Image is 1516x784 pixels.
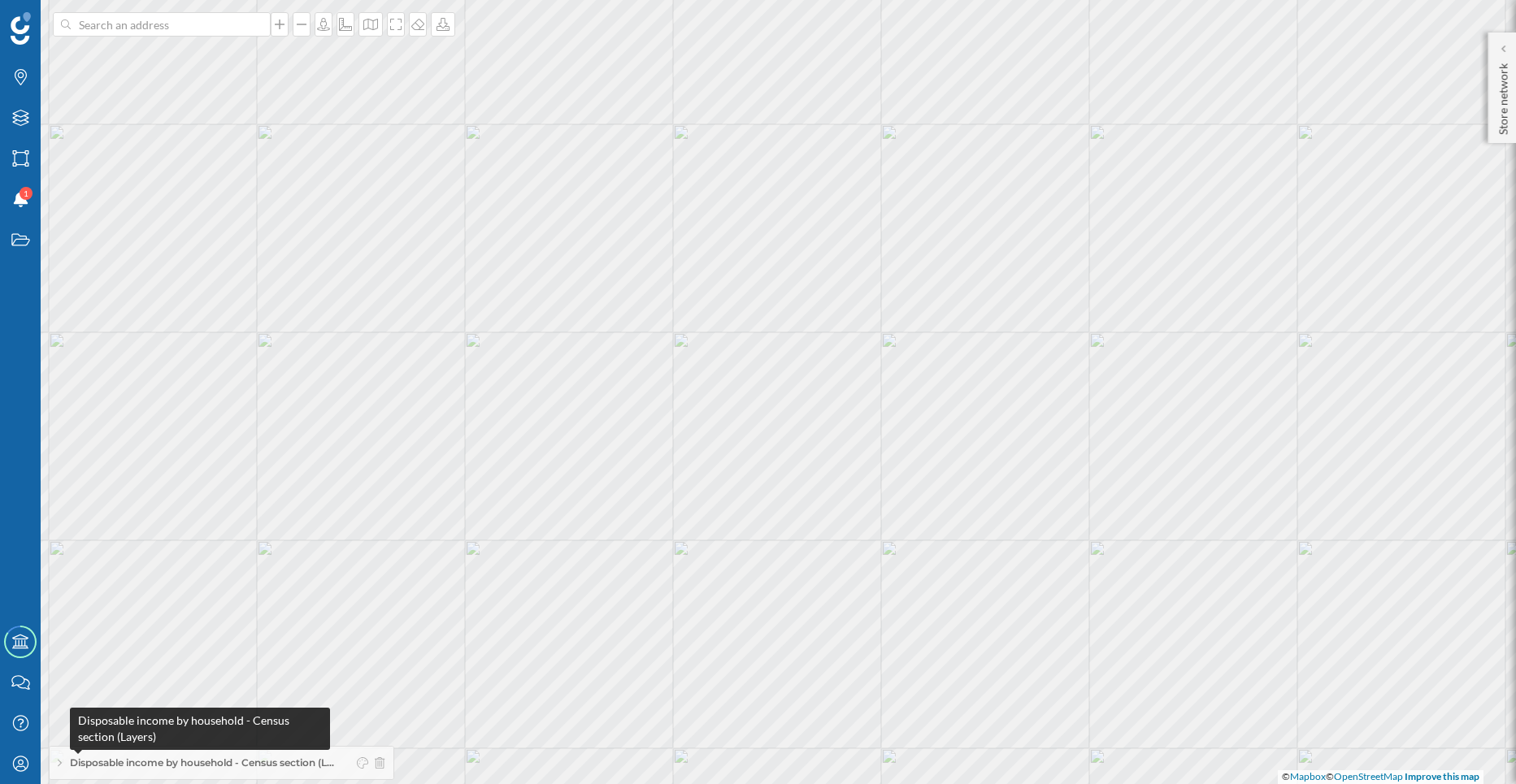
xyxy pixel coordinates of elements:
[11,12,31,45] img: Geoblink Logo
[1278,770,1483,784] div: © ©
[1290,770,1326,782] a: Mapbox
[24,185,28,201] span: 1
[1495,57,1511,135] p: Store network
[70,708,330,750] div: Disposable income by household - Census section (Layers)
[70,756,334,770] span: Disposable income by household - Census section (L…
[32,11,87,26] span: Support
[1405,770,1479,782] a: Improve this map
[1334,770,1403,782] a: OpenStreetMap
